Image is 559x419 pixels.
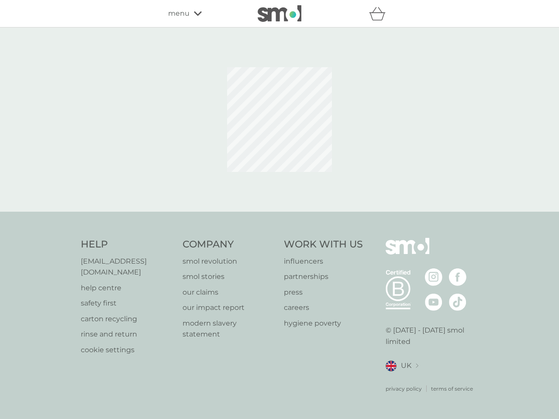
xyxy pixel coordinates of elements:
a: help centre [81,282,174,294]
a: carton recycling [81,313,174,325]
a: safety first [81,298,174,309]
img: select a new location [416,364,418,368]
a: our impact report [183,302,276,313]
img: visit the smol Instagram page [425,268,442,286]
a: our claims [183,287,276,298]
a: terms of service [431,385,473,393]
a: modern slavery statement [183,318,276,340]
h4: Work With Us [284,238,363,251]
a: smol revolution [183,256,276,267]
h4: Help [81,238,174,251]
a: cookie settings [81,344,174,356]
a: careers [284,302,363,313]
a: press [284,287,363,298]
a: privacy policy [386,385,422,393]
img: visit the smol Tiktok page [449,293,466,311]
h4: Company [183,238,276,251]
a: [EMAIL_ADDRESS][DOMAIN_NAME] [81,256,174,278]
p: © [DATE] - [DATE] smol limited [386,325,479,347]
img: smol [386,238,429,268]
div: basket [369,5,391,22]
span: menu [168,8,190,19]
a: hygiene poverty [284,318,363,329]
img: smol [258,5,301,22]
a: partnerships [284,271,363,282]
span: UK [401,360,411,371]
a: smol stories [183,271,276,282]
img: visit the smol Facebook page [449,268,466,286]
img: UK flag [386,361,397,371]
img: visit the smol Youtube page [425,293,442,311]
a: influencers [284,256,363,267]
a: rinse and return [81,329,174,340]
